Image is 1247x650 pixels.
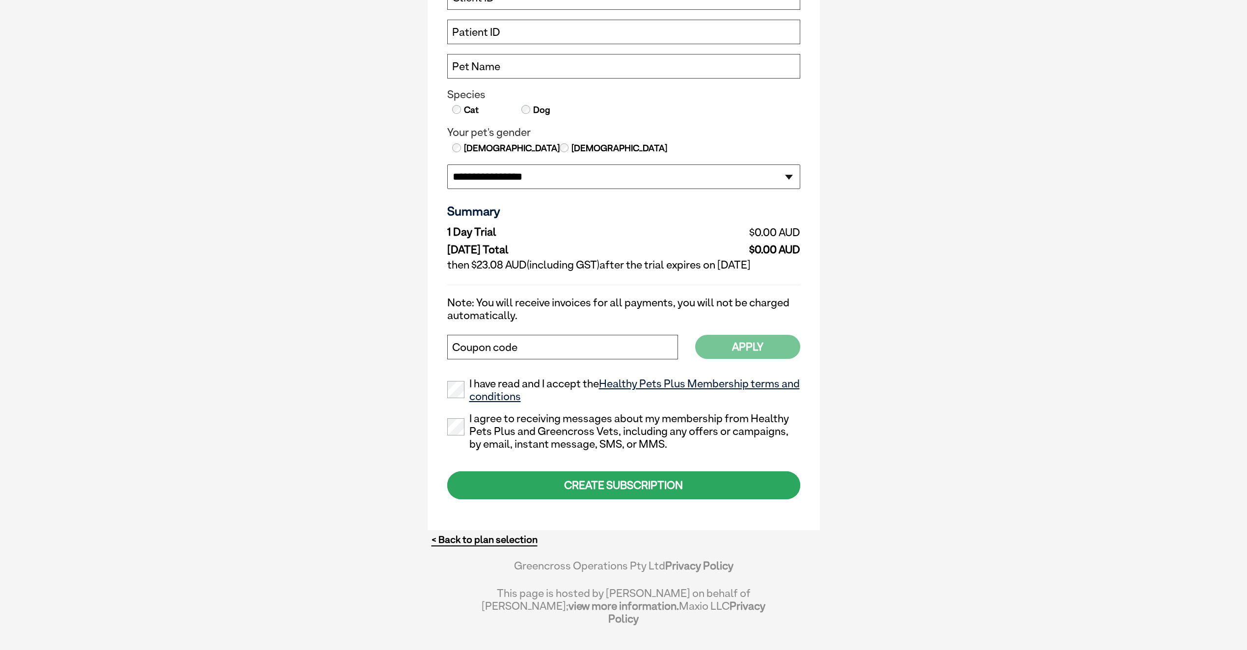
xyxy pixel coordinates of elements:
[608,599,765,625] a: Privacy Policy
[447,412,800,450] label: I agree to receiving messages about my membership from Healthy Pets Plus and Greencross Vets, inc...
[469,377,800,403] a: Healthy Pets Plus Membership terms and conditions
[695,335,800,359] button: Apply
[447,88,800,101] legend: Species
[452,341,517,354] label: Coupon code
[432,534,538,546] a: < Back to plan selection
[447,126,800,139] legend: Your pet's gender
[447,223,639,241] td: 1 Day Trial
[447,296,800,322] p: : You will receive invoices for all payments, you will not be charged automatically.
[447,381,464,398] input: I have read and I accept theHealthy Pets Plus Membership terms and conditions
[463,104,479,116] label: Cat
[447,471,800,499] div: CREATE SUBSCRIPTION
[482,559,766,582] div: Greencross Operations Pty Ltd
[532,104,550,116] label: Dog
[447,418,464,435] input: I agree to receiving messages about my membership from Healthy Pets Plus and Greencross Vets, inc...
[482,582,766,625] div: This page is hosted by [PERSON_NAME] on behalf of [PERSON_NAME]; Maxio LLC
[639,223,800,241] td: $0.00 AUD
[447,378,800,403] label: I have read and I accept the
[447,204,800,218] h3: Summary
[447,241,639,256] td: [DATE] Total
[665,559,733,572] a: Privacy Policy
[569,599,679,612] a: view more information.
[527,258,599,271] span: (including GST)
[570,142,667,155] label: [DEMOGRAPHIC_DATA]
[447,296,472,309] b: Note
[463,142,560,155] label: [DEMOGRAPHIC_DATA]
[639,241,800,256] td: $0.00 AUD
[447,256,800,274] td: then $23.08 AUD after the trial expires on [DATE]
